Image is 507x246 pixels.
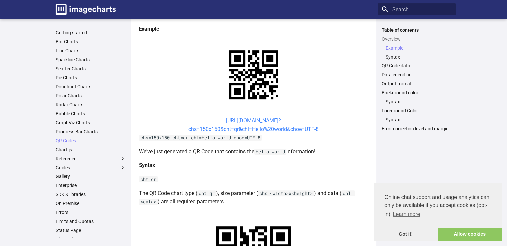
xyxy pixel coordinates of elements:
a: Overview [382,36,452,42]
a: Enterprise [56,182,126,188]
img: logo [56,4,116,15]
a: Output format [382,81,452,87]
a: Bubble Charts [56,111,126,117]
nav: Overview [382,45,452,60]
a: Data encoding [382,72,452,78]
a: Errors [56,209,126,215]
nav: Foreground Color [382,117,452,123]
a: Foreground Color [382,108,452,114]
a: Pie Charts [56,75,126,81]
a: QR Code data [382,63,452,69]
a: allow cookies [438,228,502,241]
span: Online chat support and usage analytics can only be available if you accept cookies (opt-in). [384,193,491,219]
h4: Example [139,25,368,33]
a: Chart.js [56,147,126,153]
input: Search [378,3,456,15]
nav: Table of contents [378,27,456,132]
a: [URL][DOMAIN_NAME]?chs=150x150&cht=qr&chl=Hello%20world&choe=UTF-8 [188,117,319,132]
a: Changelog [56,236,126,242]
a: Status Page [56,227,126,233]
code: Hello world [254,149,286,155]
a: Syntax [386,99,452,105]
code: chs=<width>x<height> [258,190,314,196]
a: Line Charts [56,48,126,54]
code: cht=qr [197,190,216,196]
a: GraphViz Charts [56,120,126,126]
a: Sparkline Charts [56,57,126,63]
label: Guides [56,165,126,171]
a: Syntax [386,54,452,60]
a: Scatter Charts [56,66,126,72]
a: Gallery [56,173,126,179]
a: Limits and Quotas [56,218,126,224]
label: Table of contents [378,27,456,33]
a: Doughnut Charts [56,84,126,90]
p: The QR Code chart type ( ), size parameter ( ) and data ( ) are all required parameters. [139,189,368,206]
a: QR Codes [56,138,126,144]
code: cht=qr [139,176,158,182]
p: We've just generated a QR Code that contains the information! [139,147,368,156]
label: Reference [56,156,126,162]
div: cookieconsent [374,183,502,241]
a: dismiss cookie message [374,228,438,241]
a: Background color [382,90,452,96]
a: Example [386,45,452,51]
a: learn more about cookies [392,209,421,219]
a: Image-Charts documentation [53,1,118,18]
a: Bar Charts [56,39,126,45]
h4: Syntax [139,161,368,170]
a: On Premise [56,200,126,206]
a: Progress Bar Charts [56,129,126,135]
a: Polar Charts [56,93,126,99]
img: chart [217,39,290,111]
code: chs=150x150 cht=qr chl=Hello world choe=UTF-8 [139,135,262,141]
a: Getting started [56,30,126,36]
nav: Background color [382,99,452,105]
a: Error correction level and margin [382,126,452,132]
a: Syntax [386,117,452,123]
a: SDK & libraries [56,191,126,197]
a: Radar Charts [56,102,126,108]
